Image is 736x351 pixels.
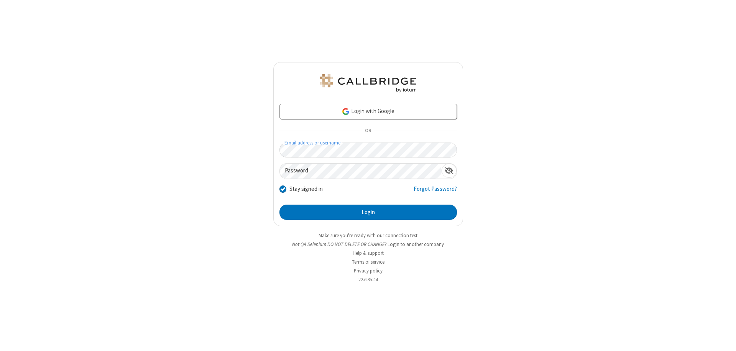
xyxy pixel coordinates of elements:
a: Privacy policy [354,267,383,274]
img: QA Selenium DO NOT DELETE OR CHANGE [318,74,418,92]
iframe: Chat [717,331,730,346]
input: Password [280,164,442,179]
a: Login with Google [279,104,457,119]
a: Help & support [353,250,384,256]
li: v2.6.352.4 [273,276,463,283]
img: google-icon.png [342,107,350,116]
a: Forgot Password? [414,185,457,199]
button: Login to another company [388,241,444,248]
a: Terms of service [352,259,384,265]
a: Make sure you're ready with our connection test [319,232,417,239]
input: Email address or username [279,143,457,157]
div: Show password [442,164,457,178]
li: Not QA Selenium DO NOT DELETE OR CHANGE? [273,241,463,248]
span: OR [362,126,374,136]
label: Stay signed in [289,185,323,194]
button: Login [279,205,457,220]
